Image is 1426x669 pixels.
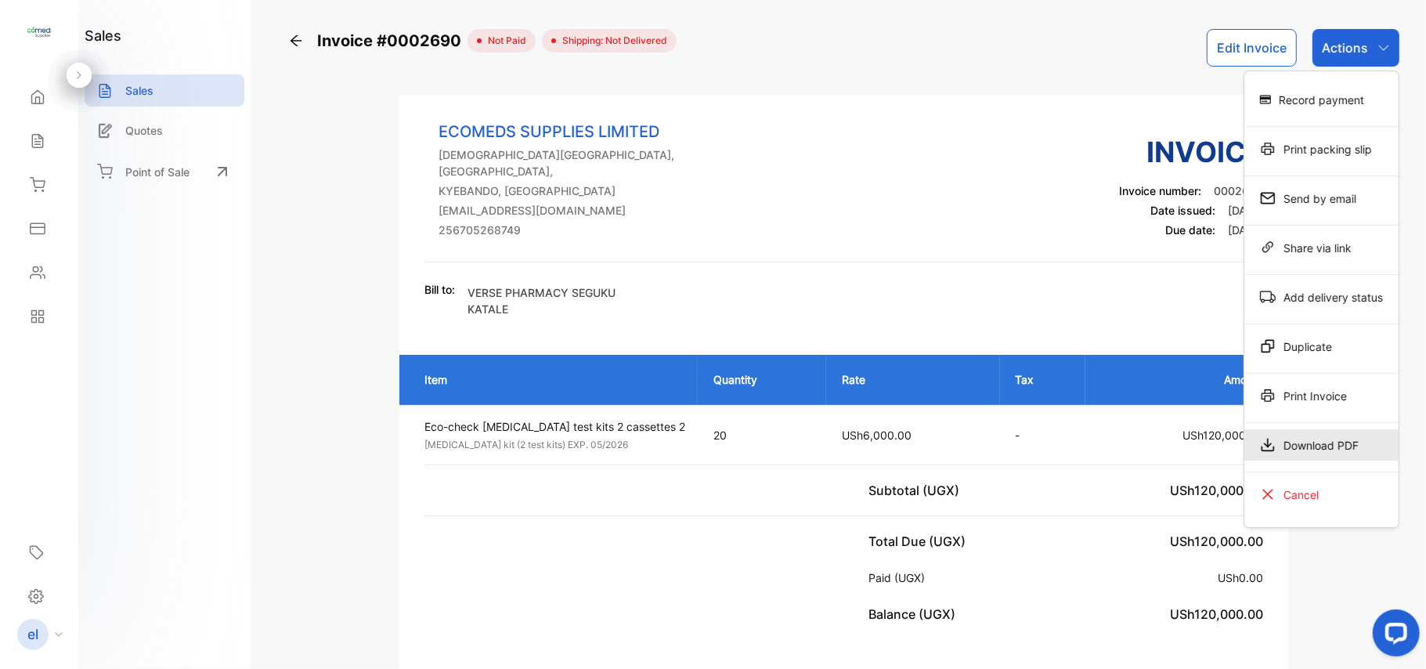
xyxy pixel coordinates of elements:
[1322,38,1368,57] p: Actions
[1228,223,1263,237] span: [DATE]
[439,222,739,238] p: 256705268749
[842,429,912,442] span: USh6,000.00
[439,202,739,219] p: [EMAIL_ADDRESS][DOMAIN_NAME]
[869,605,962,624] p: Balance (UGX)
[1244,380,1399,411] div: Print Invoice
[85,74,244,107] a: Sales
[85,114,244,146] a: Quotes
[713,427,811,443] p: 20
[869,532,973,551] p: Total Due (UGX)
[424,438,685,452] p: [MEDICAL_DATA] kit (2 test kits) EXP. 05/2026
[424,281,455,298] p: Bill to:
[125,164,190,180] p: Point of Sale
[1165,223,1215,237] span: Due date:
[125,122,163,139] p: Quotes
[1182,429,1263,442] span: USh120,000.00
[1244,84,1399,115] div: Record payment
[1244,429,1399,461] div: Download PDF
[1244,232,1399,263] div: Share via link
[1244,331,1399,362] div: Duplicate
[869,570,932,586] p: Paid (UGX)
[439,183,739,199] p: KYEBANDO, [GEOGRAPHIC_DATA]
[1119,131,1263,173] h3: Invoice
[1244,479,1399,510] div: Cancel
[1360,603,1426,669] iframe: LiveChat chat widget
[1016,427,1070,443] p: -
[424,371,682,388] p: Item
[1170,483,1263,498] span: USh120,000.00
[317,29,468,52] span: Invoice #0002690
[1170,533,1263,549] span: USh120,000.00
[1244,183,1399,214] div: Send by email
[125,82,153,99] p: Sales
[85,154,244,189] a: Point of Sale
[1101,371,1263,388] p: Amount
[424,418,685,435] p: Eco-check [MEDICAL_DATA] test kits 2 cassettes 2
[1150,204,1215,217] span: Date issued:
[1207,29,1297,67] button: Edit Invoice
[1244,281,1399,313] div: Add delivery status
[1016,371,1070,388] p: Tax
[1119,184,1201,197] span: Invoice number:
[468,284,648,317] p: VERSE PHARMACY SEGUKU KATALE
[439,120,739,143] p: ECOMEDS SUPPLIES LIMITED
[1218,571,1263,584] span: USh0.00
[713,371,811,388] p: Quantity
[439,146,739,179] p: [DEMOGRAPHIC_DATA][GEOGRAPHIC_DATA], [GEOGRAPHIC_DATA],
[869,481,966,500] p: Subtotal (UGX)
[842,371,984,388] p: Rate
[1214,184,1263,197] span: 0002690
[1244,133,1399,165] div: Print packing slip
[1170,606,1263,622] span: USh120,000.00
[27,624,38,645] p: el
[556,34,667,48] span: Shipping: Not Delivered
[27,20,51,44] img: logo
[1228,204,1263,217] span: [DATE]
[482,34,526,48] span: not paid
[85,25,121,46] h1: sales
[1312,29,1399,67] button: Actions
